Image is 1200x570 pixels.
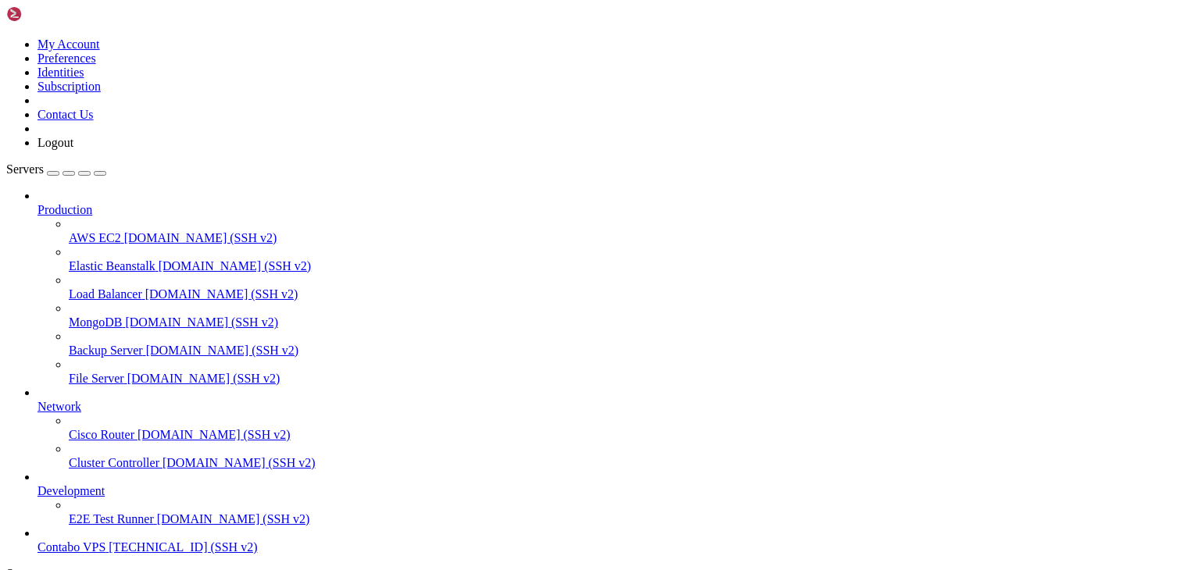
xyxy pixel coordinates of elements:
[69,231,1194,245] a: AWS EC2 [DOMAIN_NAME] (SSH v2)
[69,287,142,301] span: Load Balancer
[69,231,121,244] span: AWS EC2
[37,470,1194,526] li: Development
[69,358,1194,386] li: File Server [DOMAIN_NAME] (SSH v2)
[69,456,159,469] span: Cluster Controller
[145,287,298,301] span: [DOMAIN_NAME] (SSH v2)
[69,344,1194,358] a: Backup Server [DOMAIN_NAME] (SSH v2)
[37,80,101,93] a: Subscription
[124,231,277,244] span: [DOMAIN_NAME] (SSH v2)
[69,372,1194,386] a: File Server [DOMAIN_NAME] (SSH v2)
[127,372,280,385] span: [DOMAIN_NAME] (SSH v2)
[6,162,44,176] span: Servers
[37,52,96,65] a: Preferences
[37,484,105,497] span: Development
[69,245,1194,273] li: Elastic Beanstalk [DOMAIN_NAME] (SSH v2)
[37,484,1194,498] a: Development
[37,540,1194,554] a: Contabo VPS [TECHNICAL_ID] (SSH v2)
[69,456,1194,470] a: Cluster Controller [DOMAIN_NAME] (SSH v2)
[69,428,134,441] span: Cisco Router
[137,428,291,441] span: [DOMAIN_NAME] (SSH v2)
[6,6,96,22] img: Shellngn
[69,287,1194,301] a: Load Balancer [DOMAIN_NAME] (SSH v2)
[69,330,1194,358] li: Backup Server [DOMAIN_NAME] (SSH v2)
[69,259,1194,273] a: Elastic Beanstalk [DOMAIN_NAME] (SSH v2)
[37,400,1194,414] a: Network
[69,372,124,385] span: File Server
[69,344,143,357] span: Backup Server
[37,203,92,216] span: Production
[146,344,299,357] span: [DOMAIN_NAME] (SSH v2)
[37,540,105,554] span: Contabo VPS
[162,456,316,469] span: [DOMAIN_NAME] (SSH v2)
[37,108,94,121] a: Contact Us
[69,414,1194,442] li: Cisco Router [DOMAIN_NAME] (SSH v2)
[69,512,154,525] span: E2E Test Runner
[69,301,1194,330] li: MongoDB [DOMAIN_NAME] (SSH v2)
[37,37,100,51] a: My Account
[69,428,1194,442] a: Cisco Router [DOMAIN_NAME] (SSH v2)
[157,512,310,525] span: [DOMAIN_NAME] (SSH v2)
[37,189,1194,386] li: Production
[69,259,155,273] span: Elastic Beanstalk
[125,315,278,329] span: [DOMAIN_NAME] (SSH v2)
[37,400,81,413] span: Network
[69,315,122,329] span: MongoDB
[37,526,1194,554] li: Contabo VPS [TECHNICAL_ID] (SSH v2)
[37,136,73,149] a: Logout
[109,540,257,554] span: [TECHNICAL_ID] (SSH v2)
[69,217,1194,245] li: AWS EC2 [DOMAIN_NAME] (SSH v2)
[69,512,1194,526] a: E2E Test Runner [DOMAIN_NAME] (SSH v2)
[159,259,312,273] span: [DOMAIN_NAME] (SSH v2)
[69,498,1194,526] li: E2E Test Runner [DOMAIN_NAME] (SSH v2)
[37,66,84,79] a: Identities
[6,162,106,176] a: Servers
[37,386,1194,470] li: Network
[69,442,1194,470] li: Cluster Controller [DOMAIN_NAME] (SSH v2)
[69,273,1194,301] li: Load Balancer [DOMAIN_NAME] (SSH v2)
[37,203,1194,217] a: Production
[69,315,1194,330] a: MongoDB [DOMAIN_NAME] (SSH v2)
